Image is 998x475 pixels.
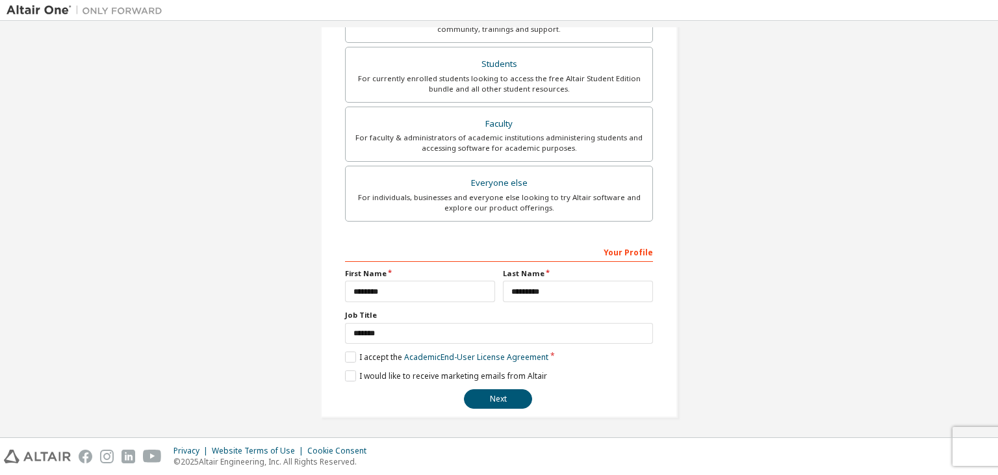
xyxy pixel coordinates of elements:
[353,133,645,153] div: For faculty & administrators of academic institutions administering students and accessing softwa...
[353,174,645,192] div: Everyone else
[100,450,114,463] img: instagram.svg
[353,73,645,94] div: For currently enrolled students looking to access the free Altair Student Edition bundle and all ...
[6,4,169,17] img: Altair One
[345,241,653,262] div: Your Profile
[345,268,495,279] label: First Name
[79,450,92,463] img: facebook.svg
[122,450,135,463] img: linkedin.svg
[353,55,645,73] div: Students
[307,446,374,456] div: Cookie Consent
[143,450,162,463] img: youtube.svg
[4,450,71,463] img: altair_logo.svg
[353,115,645,133] div: Faculty
[173,456,374,467] p: © 2025 Altair Engineering, Inc. All Rights Reserved.
[345,310,653,320] label: Job Title
[464,389,532,409] button: Next
[173,446,212,456] div: Privacy
[503,268,653,279] label: Last Name
[212,446,307,456] div: Website Terms of Use
[345,352,548,363] label: I accept the
[404,352,548,363] a: Academic End-User License Agreement
[353,192,645,213] div: For individuals, businesses and everyone else looking to try Altair software and explore our prod...
[345,370,547,381] label: I would like to receive marketing emails from Altair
